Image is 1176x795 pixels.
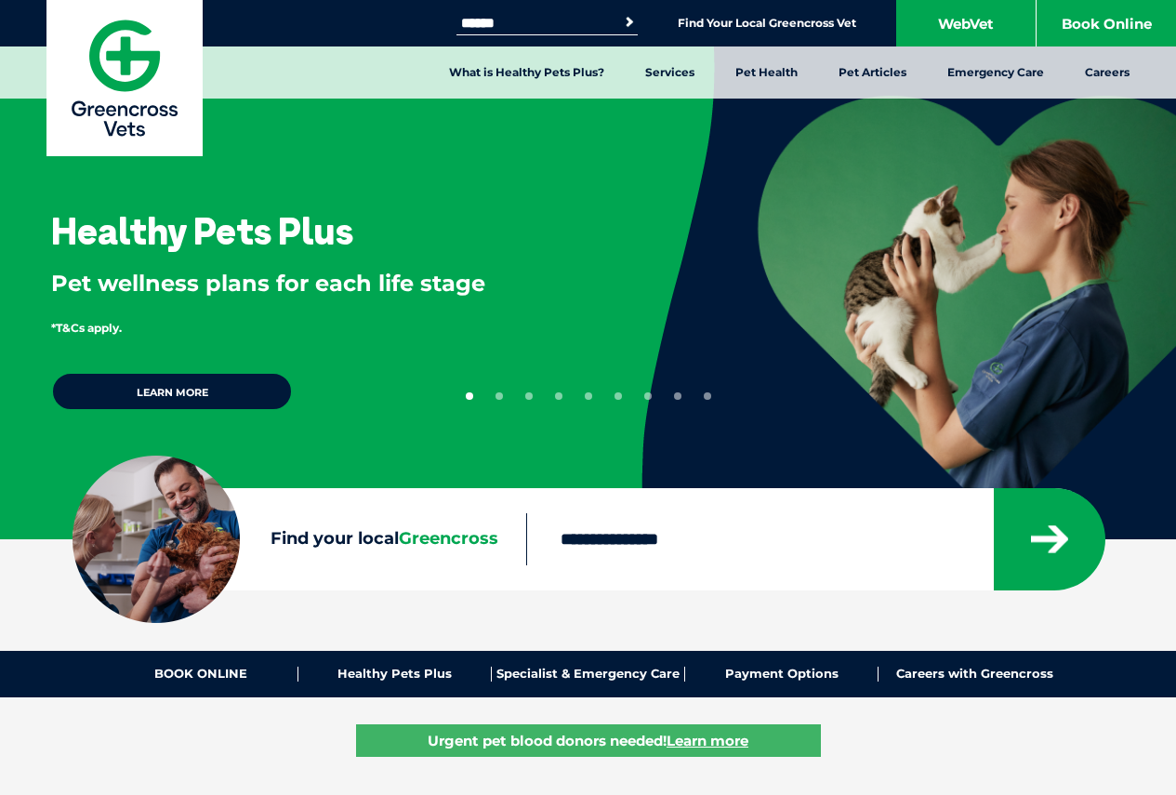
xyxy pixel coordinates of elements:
[614,392,622,400] button: 6 of 9
[73,525,526,553] label: Find your local
[496,392,503,400] button: 2 of 9
[704,392,711,400] button: 9 of 9
[585,392,592,400] button: 5 of 9
[674,392,681,400] button: 8 of 9
[51,372,293,411] a: Learn more
[1064,46,1150,99] a: Careers
[667,732,748,749] u: Learn more
[555,392,562,400] button: 4 of 9
[927,46,1064,99] a: Emergency Care
[879,667,1071,682] a: Careers with Greencross
[51,321,122,335] span: *T&Cs apply.
[625,46,715,99] a: Services
[620,13,639,32] button: Search
[492,667,685,682] a: Specialist & Emergency Care
[429,46,625,99] a: What is Healthy Pets Plus?
[298,667,492,682] a: Healthy Pets Plus
[51,268,581,299] p: Pet wellness plans for each life stage
[105,667,298,682] a: BOOK ONLINE
[525,392,533,400] button: 3 of 9
[466,392,473,400] button: 1 of 9
[356,724,821,757] a: Urgent pet blood donors needed!Learn more
[685,667,879,682] a: Payment Options
[678,16,856,31] a: Find Your Local Greencross Vet
[399,528,498,549] span: Greencross
[715,46,818,99] a: Pet Health
[51,212,353,249] h3: Healthy Pets Plus
[644,392,652,400] button: 7 of 9
[818,46,927,99] a: Pet Articles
